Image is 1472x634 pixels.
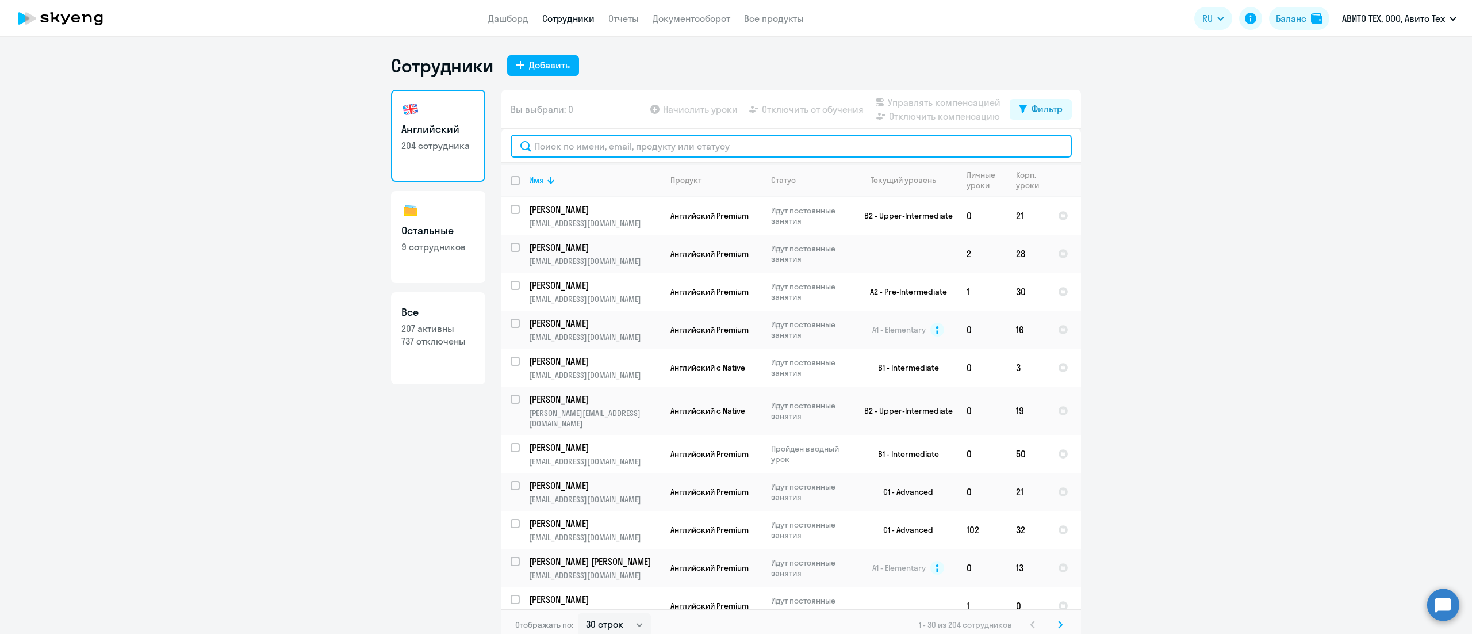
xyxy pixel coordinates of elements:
button: Балансbalance [1269,7,1329,30]
p: 207 активны [401,322,475,335]
p: 737 отключены [401,335,475,347]
a: Дашборд [488,13,528,24]
td: 0 [957,435,1007,473]
td: B1 - Intermediate [850,435,957,473]
a: Все продукты [744,13,804,24]
td: 0 [957,311,1007,349]
td: 50 [1007,435,1049,473]
div: Личные уроки [967,170,999,190]
p: Идут постоянные занятия [771,400,850,421]
span: Английский с Native [670,362,745,373]
p: [EMAIL_ADDRESS][DOMAIN_NAME] [529,370,661,380]
span: Вы выбрали: 0 [511,102,573,116]
p: [PERSON_NAME] [529,393,659,406]
td: 21 [1007,197,1049,235]
td: 28 [1007,235,1049,273]
td: 0 [957,349,1007,387]
td: 102 [957,511,1007,549]
button: RU [1194,7,1232,30]
td: 13 [1007,549,1049,587]
div: Корп. уроки [1016,170,1041,190]
h3: Остальные [401,223,475,238]
td: 21 [1007,473,1049,511]
div: Продукт [670,175,701,185]
button: Фильтр [1010,99,1072,120]
span: Английский Premium [670,211,749,221]
p: [EMAIL_ADDRESS][DOMAIN_NAME] [529,456,661,467]
button: АВИТО ТЕХ, ООО, Авито Тех [1336,5,1462,32]
p: Идут постоянные занятия [771,482,850,502]
p: Пройден вводный урок [771,444,850,464]
h3: Все [401,305,475,320]
td: 2 [957,235,1007,273]
img: balance [1311,13,1322,24]
td: B2 - Upper-Intermediate [850,197,957,235]
img: others [401,201,420,220]
button: Добавить [507,55,579,76]
p: [EMAIL_ADDRESS][DOMAIN_NAME] [529,532,661,543]
span: Английский Premium [670,601,749,611]
p: [PERSON_NAME][EMAIL_ADDRESS][DOMAIN_NAME] [529,408,661,429]
div: Корп. уроки [1016,170,1048,190]
a: [PERSON_NAME] [529,203,661,216]
td: C1 - Advanced [850,473,957,511]
p: 204 сотрудника [401,139,475,152]
a: [PERSON_NAME] [529,593,661,606]
p: Идут постоянные занятия [771,357,850,378]
input: Поиск по имени, email, продукту или статусу [511,135,1072,158]
div: Имя [529,175,661,185]
img: english [401,100,420,119]
a: [PERSON_NAME] [529,279,661,292]
a: Все207 активны737 отключены [391,292,485,384]
a: [PERSON_NAME] [529,355,661,368]
td: 0 [957,197,1007,235]
td: 0 [957,387,1007,435]
div: Статус [771,175,796,185]
p: Идут постоянные занятия [771,205,850,226]
div: Продукт [670,175,761,185]
div: Текущий уровень [871,175,936,185]
a: [PERSON_NAME] [529,393,661,406]
div: Личные уроки [967,170,1006,190]
h1: Сотрудники [391,54,493,77]
p: Идут постоянные занятия [771,319,850,340]
span: Английский Premium [670,287,749,297]
span: Отображать по: [515,620,573,630]
a: Документооборот [653,13,730,24]
span: RU [1202,12,1213,25]
span: Английский Premium [670,249,749,259]
td: 16 [1007,311,1049,349]
td: 30 [1007,273,1049,311]
td: B1 - Intermediate [850,349,957,387]
td: 0 [1007,587,1049,625]
a: [PERSON_NAME] [529,317,661,330]
a: [PERSON_NAME] [529,441,661,454]
a: Сотрудники [542,13,595,24]
td: C1 - Advanced [850,511,957,549]
p: [EMAIL_ADDRESS][DOMAIN_NAME] [529,294,661,304]
p: [PERSON_NAME] [529,241,659,254]
span: Английский Premium [670,525,749,535]
span: Английский Premium [670,487,749,497]
p: [PERSON_NAME] [PERSON_NAME] [529,555,659,568]
div: Статус [771,175,850,185]
div: Имя [529,175,544,185]
p: [PERSON_NAME] [529,479,659,492]
p: Идут постоянные занятия [771,557,850,578]
div: Текущий уровень [860,175,957,185]
p: [PERSON_NAME] [529,355,659,368]
td: B2 - Upper-Intermediate [850,387,957,435]
p: [EMAIL_ADDRESS][DOMAIN_NAME] [529,256,661,266]
td: 0 [957,549,1007,587]
a: Отчеты [608,13,639,24]
td: 32 [1007,511,1049,549]
a: [PERSON_NAME] [529,479,661,492]
td: 1 [957,273,1007,311]
p: [PERSON_NAME] [529,279,659,292]
td: 3 [1007,349,1049,387]
td: 19 [1007,387,1049,435]
p: [EMAIL_ADDRESS][DOMAIN_NAME] [529,494,661,505]
span: A1 - Elementary [872,563,926,573]
span: 1 - 30 из 204 сотрудников [919,620,1012,630]
p: [PERSON_NAME] [529,517,659,530]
